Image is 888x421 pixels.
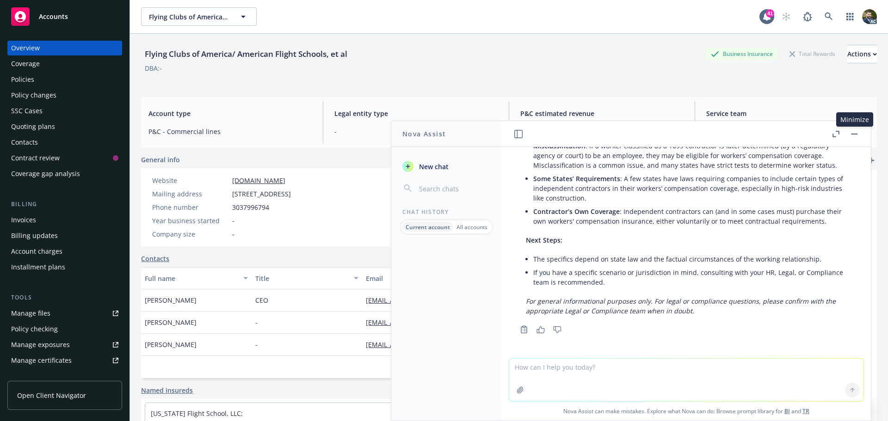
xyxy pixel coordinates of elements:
a: Named insureds [141,385,193,395]
a: Contacts [7,135,122,150]
a: [DOMAIN_NAME] [232,176,285,185]
div: Minimize [836,112,873,127]
a: Quoting plans [7,119,122,134]
span: General info [141,155,180,165]
span: Account type [148,109,312,118]
span: [PERSON_NAME] [145,340,197,349]
div: Tools [7,293,122,302]
span: Service team [706,109,869,118]
button: Email [362,267,546,289]
span: Legal entity type [334,109,498,118]
div: Manage exposures [11,337,70,352]
a: Policy changes [7,88,122,103]
div: Contacts [11,135,38,150]
li: : If a worker classified as a 1099 contractor is later determined (by a regulatory agency or cour... [533,139,847,172]
span: - [232,229,234,239]
a: [EMAIL_ADDRESS][DOMAIN_NAME] [366,340,481,349]
div: Total Rewards [785,48,840,60]
span: Flying Clubs of America/ American Flight Schools, et al [149,12,229,22]
div: Billing [7,200,122,209]
svg: Copy to clipboard [520,325,528,334]
div: Business Insurance [706,48,777,60]
span: Open Client Navigator [17,390,86,400]
div: Policy changes [11,88,56,103]
div: Full name [145,274,238,283]
em: For general informational purposes only. For legal or compliance questions, please confirm with t... [526,297,836,315]
div: Title [255,274,348,283]
img: photo [862,9,877,24]
p: Current account [406,223,450,231]
li: : A few states have laws requiring companies to include certain types of independent contractors ... [533,172,847,205]
a: Billing updates [7,228,122,243]
div: Account charges [11,244,62,259]
a: Policy checking [7,322,122,336]
a: Installment plans [7,260,122,275]
span: P&C estimated revenue [520,109,684,118]
span: CEO [255,295,268,305]
a: Manage certificates [7,353,122,368]
div: Quoting plans [11,119,55,134]
a: Manage exposures [7,337,122,352]
a: Report a Bug [798,7,817,26]
span: Contractor’s Own Coverage [533,207,620,216]
span: Nova Assist can make mistakes. Explore what Nova can do: Browse prompt library for and [506,402,867,421]
button: Flying Clubs of America/ American Flight Schools, et al [141,7,257,26]
div: Policies [11,72,34,87]
span: - [232,216,234,226]
button: Thumbs down [550,323,565,336]
span: Accounts [39,13,68,20]
div: 41 [766,9,774,18]
div: Coverage [11,56,40,71]
span: - [255,340,258,349]
div: Chat History [391,208,502,216]
li: The specifics depend on state law and the factual circumstances of the working relationship. [533,252,847,266]
a: [US_STATE] Flight School, LLC; [151,409,243,418]
a: add [866,155,877,166]
div: Flying Clubs of America/ American Flight Schools, et al [141,48,351,60]
button: Full name [141,267,252,289]
h1: Nova Assist [402,129,446,139]
div: Installment plans [11,260,65,275]
a: Start snowing [777,7,795,26]
li: If you have a specific scenario or jurisdiction in mind, consulting with your HR, Legal, or Compl... [533,266,847,289]
div: Policy checking [11,322,58,336]
button: New chat [399,158,494,175]
p: All accounts [456,223,487,231]
a: Manage files [7,306,122,321]
span: - [255,317,258,327]
div: Phone number [152,202,228,212]
div: SSC Cases [11,104,43,118]
div: Billing updates [11,228,58,243]
div: Actions [847,45,877,63]
a: [EMAIL_ADDRESS][DOMAIN_NAME] [366,296,481,305]
a: Policies [7,72,122,87]
div: DBA: - [145,63,162,73]
a: Invoices [7,213,122,227]
a: Overview [7,41,122,55]
div: Manage files [11,306,50,321]
a: SSC Cases [7,104,122,118]
div: Overview [11,41,40,55]
div: Website [152,176,228,185]
span: P&C - Commercial lines [148,127,312,136]
div: Contract review [11,151,60,165]
div: Company size [152,229,228,239]
a: Search [820,7,838,26]
a: Switch app [841,7,859,26]
a: Contacts [141,254,169,263]
span: - [334,127,498,136]
span: [PERSON_NAME] [145,317,197,327]
div: Manage claims [11,369,58,384]
a: Coverage gap analysis [7,166,122,181]
div: Mailing address [152,189,228,199]
div: Coverage gap analysis [11,166,80,181]
a: Manage claims [7,369,122,384]
div: Email [366,274,532,283]
a: Accounts [7,4,122,30]
div: Manage certificates [11,353,72,368]
a: [EMAIL_ADDRESS][DOMAIN_NAME] [366,318,481,327]
li: : Independent contractors can (and in some cases must) purchase their own workers' compensation i... [533,205,847,228]
div: Invoices [11,213,36,227]
span: 3037996794 [232,202,269,212]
